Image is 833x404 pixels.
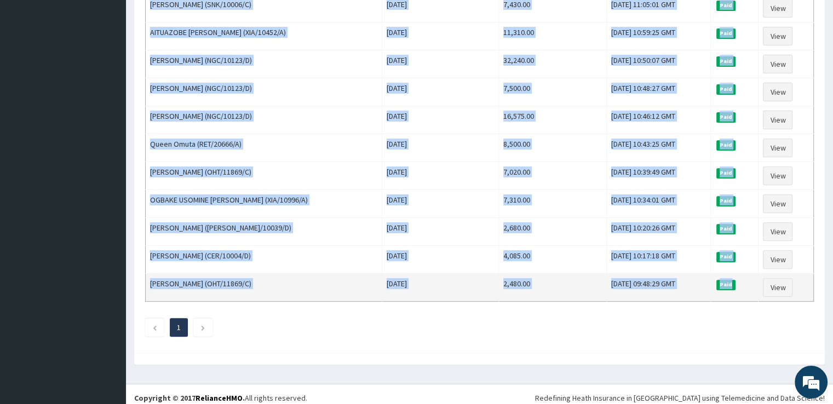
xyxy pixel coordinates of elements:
[498,190,606,218] td: 7,310.00
[763,55,792,73] a: View
[146,134,382,162] td: Queen Omuta (RET/20666/A)
[146,246,382,274] td: [PERSON_NAME] (CER/10004/D)
[146,274,382,302] td: [PERSON_NAME] (OHT/11869/C)
[152,322,157,332] a: Previous page
[146,22,382,50] td: AITUAZOBE [PERSON_NAME] (XIA/10452/A)
[382,162,499,190] td: [DATE]
[763,138,792,157] a: View
[716,28,736,38] span: Paid
[606,22,710,50] td: [DATE] 10:59:25 GMT
[57,61,184,76] div: Chat with us now
[716,84,736,94] span: Paid
[382,218,499,246] td: [DATE]
[146,78,382,106] td: [PERSON_NAME] (NGC/10123/D)
[763,166,792,185] a: View
[498,218,606,246] td: 2,680.00
[382,106,499,134] td: [DATE]
[498,78,606,106] td: 7,500.00
[498,50,606,78] td: 32,240.00
[382,134,499,162] td: [DATE]
[606,78,710,106] td: [DATE] 10:48:27 GMT
[498,22,606,50] td: 11,310.00
[606,190,710,218] td: [DATE] 10:34:01 GMT
[177,322,181,332] a: Page 1 is your current page
[763,83,792,101] a: View
[763,278,792,297] a: View
[382,22,499,50] td: [DATE]
[382,190,499,218] td: [DATE]
[763,250,792,269] a: View
[382,50,499,78] td: [DATE]
[64,128,151,239] span: We're online!
[716,280,736,290] span: Paid
[606,246,710,274] td: [DATE] 10:17:18 GMT
[606,106,710,134] td: [DATE] 10:46:12 GMT
[763,222,792,241] a: View
[146,50,382,78] td: [PERSON_NAME] (NGC/10123/D)
[382,246,499,274] td: [DATE]
[535,393,825,403] div: Redefining Heath Insurance in [GEOGRAPHIC_DATA] using Telemedicine and Data Science!
[763,27,792,45] a: View
[716,196,736,206] span: Paid
[763,111,792,129] a: View
[606,162,710,190] td: [DATE] 10:39:49 GMT
[146,218,382,246] td: [PERSON_NAME] ([PERSON_NAME]/10039/D)
[498,274,606,302] td: 2,480.00
[200,322,205,332] a: Next page
[716,252,736,262] span: Paid
[716,1,736,10] span: Paid
[498,162,606,190] td: 7,020.00
[134,393,245,403] strong: Copyright © 2017 .
[716,224,736,234] span: Paid
[196,393,243,403] a: RelianceHMO
[716,56,736,66] span: Paid
[716,140,736,150] span: Paid
[716,168,736,178] span: Paid
[606,274,710,302] td: [DATE] 09:48:29 GMT
[606,218,710,246] td: [DATE] 10:20:26 GMT
[382,78,499,106] td: [DATE]
[146,106,382,134] td: [PERSON_NAME] (NGC/10123/D)
[180,5,206,32] div: Minimize live chat window
[146,162,382,190] td: [PERSON_NAME] (OHT/11869/C)
[146,190,382,218] td: OGBAKE USOMINE [PERSON_NAME] (XIA/10996/A)
[763,194,792,213] a: View
[498,134,606,162] td: 8,500.00
[20,55,44,82] img: d_794563401_company_1708531726252_794563401
[498,246,606,274] td: 4,085.00
[606,50,710,78] td: [DATE] 10:50:07 GMT
[498,106,606,134] td: 16,575.00
[5,279,209,318] textarea: Type your message and hit 'Enter'
[606,134,710,162] td: [DATE] 10:43:25 GMT
[716,112,736,122] span: Paid
[382,274,499,302] td: [DATE]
